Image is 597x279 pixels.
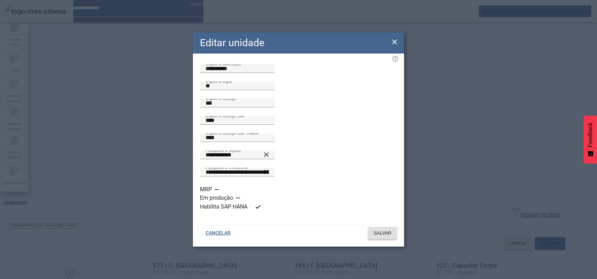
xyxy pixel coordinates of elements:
mat-label: Digite o Código [206,96,236,101]
mat-label: Digite o Código SAP HANA [206,130,258,135]
button: CANCELAR [200,227,236,240]
label: MRP [200,185,213,194]
span: SALVAR [373,230,391,237]
mat-label: Pesquise a região [206,148,241,153]
span: Feedback [587,123,593,147]
input: Number [206,168,269,176]
mat-label: Digite a sigla [206,79,232,83]
button: SALVAR [368,227,397,240]
mat-label: Pesquise o Timezone [206,165,248,170]
button: Feedback - Mostrar pesquisa [584,116,597,163]
label: Habilita SAP HANA [200,203,249,211]
span: CANCELAR [206,230,231,237]
label: Em produção [200,194,234,202]
input: Number [206,151,269,159]
mat-label: Digite a descrição [206,61,241,66]
h2: Editar unidade [200,35,264,50]
mat-label: Digite o Código SAP [206,113,246,118]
